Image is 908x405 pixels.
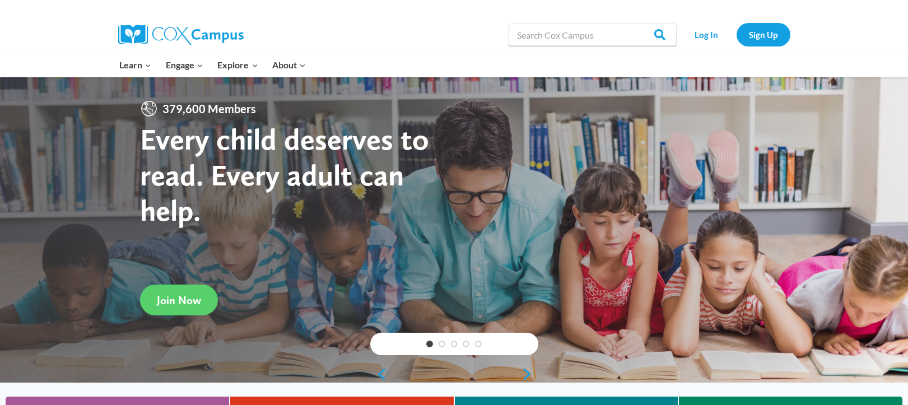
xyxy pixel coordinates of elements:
span: 379,600 Members [158,100,260,118]
a: 2 [439,341,445,347]
nav: Primary Navigation [113,53,313,77]
span: Learn [119,58,151,72]
span: About [272,58,306,72]
span: Explore [217,58,258,72]
a: 5 [475,341,482,347]
span: Engage [166,58,203,72]
a: previous [370,367,387,381]
a: Join Now [140,285,218,315]
input: Search Cox Campus [509,24,677,46]
a: 3 [451,341,458,347]
div: content slider buttons [370,363,538,385]
a: Log In [682,23,731,46]
a: 1 [426,341,433,347]
img: Cox Campus [118,25,244,45]
a: Sign Up [737,23,790,46]
nav: Secondary Navigation [682,23,790,46]
span: Join Now [157,294,201,307]
a: 4 [463,341,469,347]
a: next [521,367,538,381]
strong: Every child deserves to read. Every adult can help. [140,121,429,228]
